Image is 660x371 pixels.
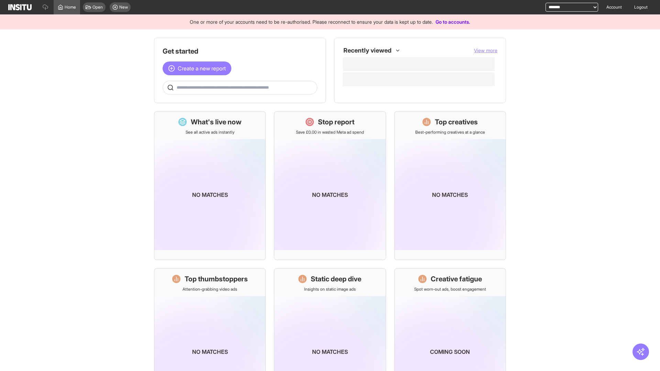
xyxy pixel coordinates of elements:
h1: Top thumbstoppers [185,274,248,284]
p: See all active ads instantly [186,130,234,135]
p: No matches [312,191,348,199]
p: No matches [312,348,348,356]
a: Stop reportSave £0.00 in wasted Meta ad spendNo matches [274,111,386,260]
span: New [119,4,128,10]
a: What's live nowSee all active ads instantlyNo matches [154,111,266,260]
h1: Top creatives [435,117,478,127]
img: coming-soon-gradient_kfitwp.png [274,139,385,250]
span: Create a new report [178,64,226,72]
p: No matches [192,191,228,199]
span: One or more of your accounts need to be re-authorised. Please reconnect to ensure your data is ke... [190,19,433,25]
img: coming-soon-gradient_kfitwp.png [154,139,265,250]
h1: Static deep dive [311,274,361,284]
p: No matches [432,191,468,199]
p: No matches [192,348,228,356]
span: Home [65,4,76,10]
h1: Get started [163,46,317,56]
p: Best-performing creatives at a glance [415,130,485,135]
button: Create a new report [163,61,231,75]
span: Open [92,4,103,10]
p: Save £0.00 in wasted Meta ad spend [296,130,364,135]
a: Top creativesBest-performing creatives at a glanceNo matches [394,111,506,260]
h1: What's live now [191,117,242,127]
img: coming-soon-gradient_kfitwp.png [395,139,506,250]
span: View more [474,47,497,53]
p: Attention-grabbing video ads [183,286,237,292]
img: Logo [8,4,32,10]
button: View more [474,47,497,54]
h1: Stop report [318,117,354,127]
a: Go to accounts. [436,19,470,25]
p: Insights on static image ads [304,286,356,292]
